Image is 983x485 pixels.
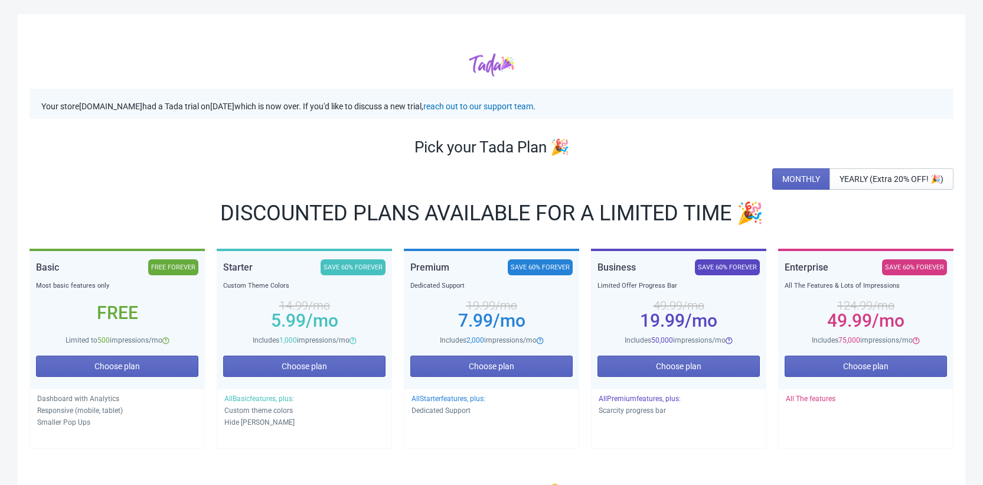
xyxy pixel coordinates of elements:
button: Choose plan [597,356,760,377]
span: /mo [306,310,338,331]
div: 49.99 [785,316,947,325]
div: DISCOUNTED PLANS AVAILABLE FOR A LIMITED TIME 🎉 [30,204,953,223]
img: tadacolor.png [469,53,514,77]
iframe: chat widget [933,438,971,473]
div: Pick your Tada Plan 🎉 [30,138,953,157]
div: 19.99 /mo [410,301,573,310]
a: reach out to our support team [423,102,533,111]
span: Choose plan [282,362,327,371]
span: 1,000 [279,336,297,344]
p: Dashboard with Analytics [37,393,197,405]
span: Choose plan [94,362,140,371]
div: Business [597,259,636,275]
div: Your store [DOMAIN_NAME] had a Tada trial on [DATE] which is now over. If you'd like to discuss a... [30,89,953,119]
div: All The Features & Lots of Impressions [785,280,947,292]
div: 14.99 /mo [223,301,386,310]
p: Smaller Pop Ups [37,416,197,428]
div: 19.99 [597,316,760,325]
span: Choose plan [656,362,701,371]
span: 75,000 [838,336,860,344]
div: Dedicated Support [410,280,573,292]
p: Responsive (mobile, tablet) [37,405,197,416]
div: 7.99 [410,316,573,325]
span: 2,000 [466,336,484,344]
div: SAVE 60% FOREVER [508,259,573,275]
span: Includes impressions/mo [440,336,537,344]
span: All Basic features, plus: [224,395,294,403]
span: YEARLY (Extra 20% OFF! 🎉) [840,174,943,184]
div: Custom Theme Colors [223,280,386,292]
span: 50,000 [651,336,673,344]
button: Choose plan [785,356,947,377]
button: Choose plan [36,356,198,377]
div: SAVE 60% FOREVER [882,259,947,275]
span: Includes impressions/mo [625,336,726,344]
div: 49.99 /mo [597,301,760,310]
span: Includes impressions/mo [812,336,913,344]
span: Choose plan [469,362,514,371]
div: Limited Offer Progress Bar [597,280,760,292]
span: MONTHLY [782,174,820,184]
div: FREE FOREVER [148,259,198,275]
span: /mo [685,310,717,331]
p: Custom theme colors [224,405,384,416]
span: Choose plan [843,362,889,371]
div: Basic [36,259,59,275]
div: SAVE 60% FOREVER [321,259,386,275]
div: Enterprise [785,259,828,275]
span: /mo [493,310,525,331]
div: Most basic features only [36,280,198,292]
div: Limited to impressions/mo [36,334,198,346]
button: Choose plan [223,356,386,377]
button: YEARLY (Extra 20% OFF! 🎉) [829,168,953,190]
span: /mo [872,310,904,331]
span: 500 [97,336,110,344]
span: All Premium features, plus: [599,395,681,403]
button: Choose plan [410,356,573,377]
div: 124.99 /mo [785,301,947,310]
button: MONTHLY [772,168,830,190]
span: All The features [786,395,835,403]
div: SAVE 60% FOREVER [695,259,760,275]
div: 5.99 [223,316,386,325]
span: Includes impressions/mo [253,336,350,344]
p: Scarcity progress bar [599,405,759,416]
div: Starter [223,259,253,275]
p: Hide [PERSON_NAME] [224,416,384,428]
span: All Starter features, plus: [412,395,485,403]
div: Free [36,308,198,318]
div: Premium [410,259,449,275]
p: Dedicated Support [412,405,571,416]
